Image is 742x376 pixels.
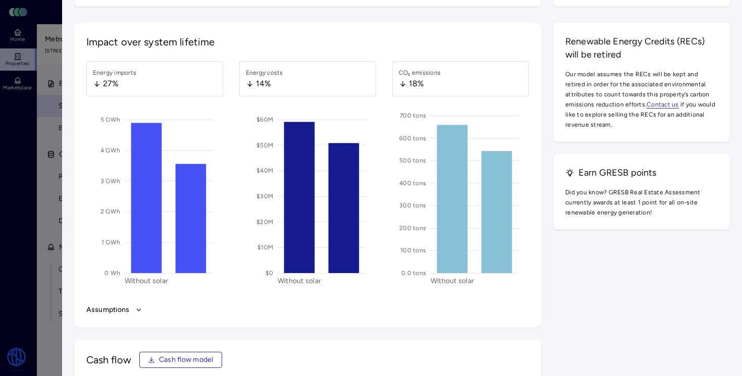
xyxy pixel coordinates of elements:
[278,277,321,285] text: Without solar
[399,68,441,78] div: CO₂ emissions
[101,239,120,246] text: 1 GWh
[256,219,273,226] text: $20M
[104,270,120,277] text: 0 Wh
[399,202,426,209] text: 300 tons
[139,352,222,368] button: Cash flow model
[399,225,426,232] text: 200 tons
[100,208,120,215] text: 2 GWh
[256,167,273,174] text: $40M
[431,277,474,285] text: Without solar
[256,142,273,149] text: $50M
[86,304,529,315] button: Assumptions
[256,116,273,123] text: $60M
[93,78,137,90] div: 27%
[399,78,441,90] div: 18%
[86,353,131,367] span: Cash flow
[257,244,273,251] text: $10M
[400,112,426,119] text: 700 tons
[100,147,120,154] text: 4 GWh
[100,116,120,123] text: 5 GWh
[93,68,137,78] div: Energy imports
[256,193,273,200] text: $30M
[565,166,718,179] h3: Earn GRESB points
[265,270,273,277] text: $0
[399,157,426,164] text: 500 tons
[124,277,168,285] text: Without solar
[400,247,426,254] text: 100 tons
[100,178,120,185] text: 3 GWh
[86,35,529,49] span: Impact over system lifetime
[565,69,718,130] span: Our model assumes the RECs will be kept and retired in order for the associated environmental att...
[565,35,718,61] h3: Renewable Energy Credits (RECs) will be retired
[401,270,426,277] text: 0.0 tons
[159,354,214,365] span: Cash flow model
[399,135,426,142] text: 600 tons
[565,187,718,218] span: Did you know? GRESB Real Estate Assessment currently awards at least 1 point for all on-site rene...
[246,78,283,90] div: 14%
[647,101,679,109] a: Contact us
[246,68,283,78] div: Energy costs
[399,180,426,187] text: 400 tons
